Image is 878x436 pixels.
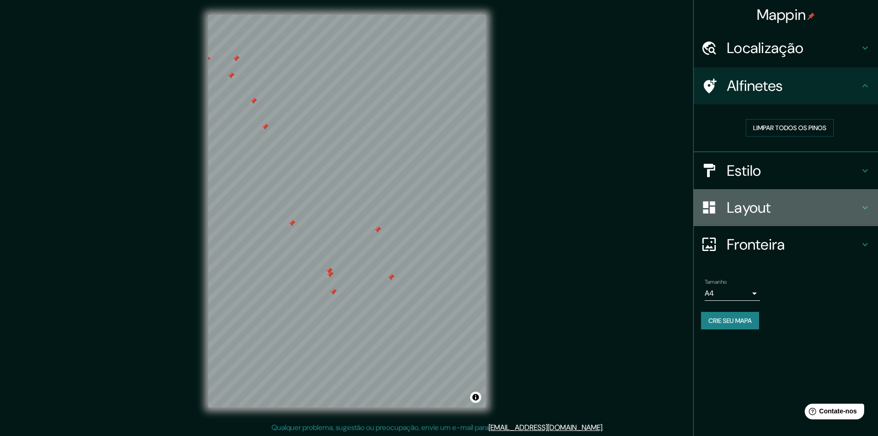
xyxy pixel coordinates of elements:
[705,286,760,301] div: A4
[746,119,834,137] button: Limpar todos os pinos
[796,400,868,426] iframe: Iniciador de widget de ajuda
[208,15,486,407] canvas: Mapa
[727,76,783,96] font: Alfinetes
[701,312,759,329] button: Crie seu mapa
[753,124,826,132] font: Limpar todos os pinos
[694,226,878,263] div: Fronteira
[727,161,761,180] font: Estilo
[694,30,878,66] div: Localização
[757,5,806,24] font: Mappin
[705,278,727,286] font: Tamanho
[807,12,815,20] img: pin-icon.png
[271,423,489,432] font: Qualquer problema, sugestão ou preocupação, envie um e-mail para
[694,67,878,104] div: Alfinetes
[705,288,714,298] font: A4
[727,235,785,254] font: Fronteira
[470,392,481,403] button: Alternar atribuição
[727,38,803,58] font: Localização
[604,422,605,432] font: .
[489,423,602,432] a: [EMAIL_ADDRESS][DOMAIN_NAME]
[694,189,878,226] div: Layout
[605,422,607,432] font: .
[708,317,752,325] font: Crie seu mapa
[727,198,771,217] font: Layout
[694,152,878,189] div: Estilo
[602,423,604,432] font: .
